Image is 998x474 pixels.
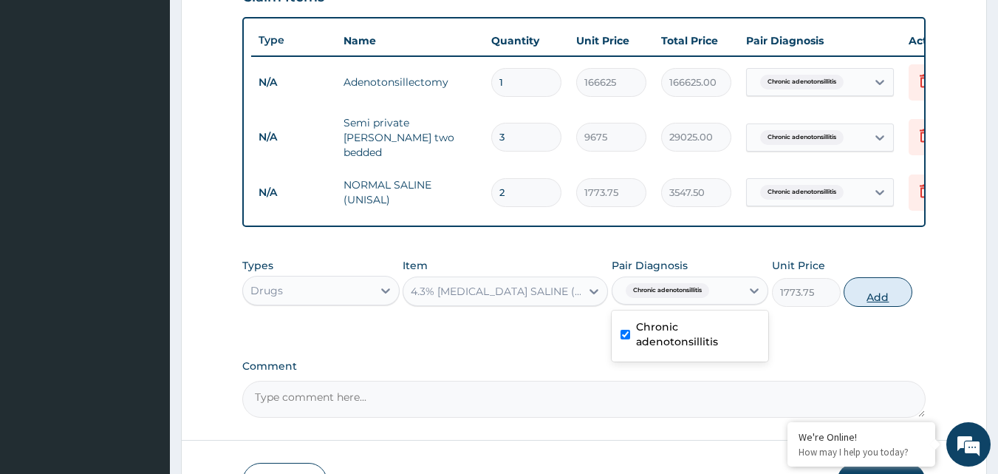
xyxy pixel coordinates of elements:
div: Drugs [250,283,283,298]
th: Actions [901,26,975,55]
td: NORMAL SALINE (UNISAL) [336,170,484,214]
label: Item [403,258,428,273]
td: N/A [251,179,336,206]
td: N/A [251,123,336,151]
label: Types [242,260,273,272]
th: Unit Price [569,26,654,55]
th: Total Price [654,26,739,55]
th: Quantity [484,26,569,55]
textarea: Type your message and hit 'Enter' [7,316,281,368]
th: Type [251,27,336,54]
p: How may I help you today? [799,446,924,458]
label: Chronic adenotonsillitis [636,319,760,349]
label: Pair Diagnosis [612,258,688,273]
div: Chat with us now [77,83,248,102]
img: d_794563401_company_1708531726252_794563401 [27,74,60,111]
label: Comment [242,360,926,373]
td: Adenotonsillectomy [336,67,484,97]
th: Name [336,26,484,55]
span: We're online! [86,143,204,292]
span: Chronic adenotonsillitis [760,75,844,89]
div: Minimize live chat window [242,7,278,43]
div: We're Online! [799,430,924,444]
td: Semi private [PERSON_NAME] two bedded [336,108,484,167]
div: 4.3% [MEDICAL_DATA] SALINE (FIDSON) [411,284,582,299]
span: Chronic adenotonsillitis [760,130,844,145]
th: Pair Diagnosis [739,26,901,55]
span: Chronic adenotonsillitis [626,283,709,298]
td: N/A [251,69,336,96]
button: Add [844,277,912,307]
label: Unit Price [772,258,825,273]
span: Chronic adenotonsillitis [760,185,844,200]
